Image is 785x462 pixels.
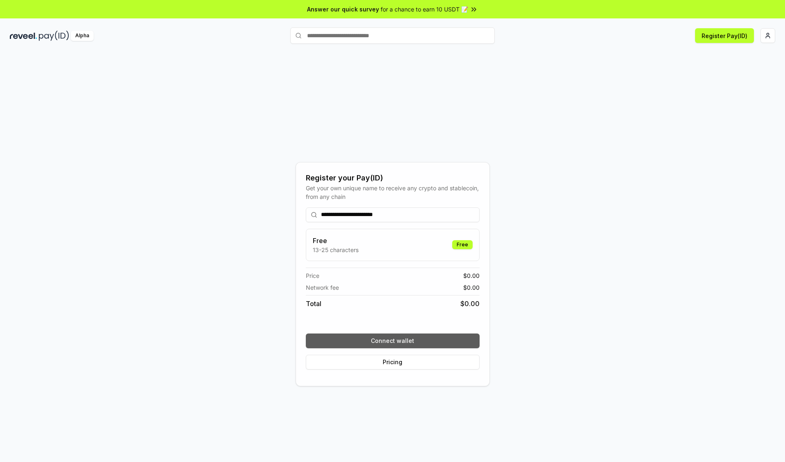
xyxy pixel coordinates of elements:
[39,31,69,41] img: pay_id
[463,283,480,292] span: $ 0.00
[381,5,468,14] span: for a chance to earn 10 USDT 📝
[463,271,480,280] span: $ 0.00
[313,236,359,246] h3: Free
[313,246,359,254] p: 13-25 characters
[452,240,473,249] div: Free
[10,31,37,41] img: reveel_dark
[306,184,480,201] div: Get your own unique name to receive any crypto and stablecoin, from any chain
[695,28,754,43] button: Register Pay(ID)
[306,334,480,348] button: Connect wallet
[460,299,480,309] span: $ 0.00
[306,271,319,280] span: Price
[306,172,480,184] div: Register your Pay(ID)
[71,31,94,41] div: Alpha
[307,5,379,14] span: Answer our quick survey
[306,355,480,370] button: Pricing
[306,299,321,309] span: Total
[306,283,339,292] span: Network fee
